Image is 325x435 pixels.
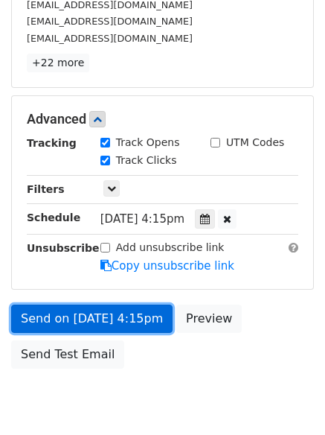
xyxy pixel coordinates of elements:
span: [DATE] 4:15pm [100,212,184,226]
strong: Schedule [27,212,80,223]
a: Send on [DATE] 4:15pm [11,305,173,333]
strong: Filters [27,183,65,195]
a: +22 more [27,54,89,72]
small: [EMAIL_ADDRESS][DOMAIN_NAME] [27,16,193,27]
label: Track Opens [116,135,180,150]
a: Copy unsubscribe link [100,259,234,273]
small: [EMAIL_ADDRESS][DOMAIN_NAME] [27,33,193,44]
a: Send Test Email [11,340,124,369]
strong: Unsubscribe [27,242,100,254]
a: Preview [176,305,242,333]
iframe: Chat Widget [251,363,325,435]
strong: Tracking [27,137,77,149]
label: UTM Codes [226,135,284,150]
label: Add unsubscribe link [116,240,225,255]
h5: Advanced [27,111,298,127]
label: Track Clicks [116,153,177,168]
